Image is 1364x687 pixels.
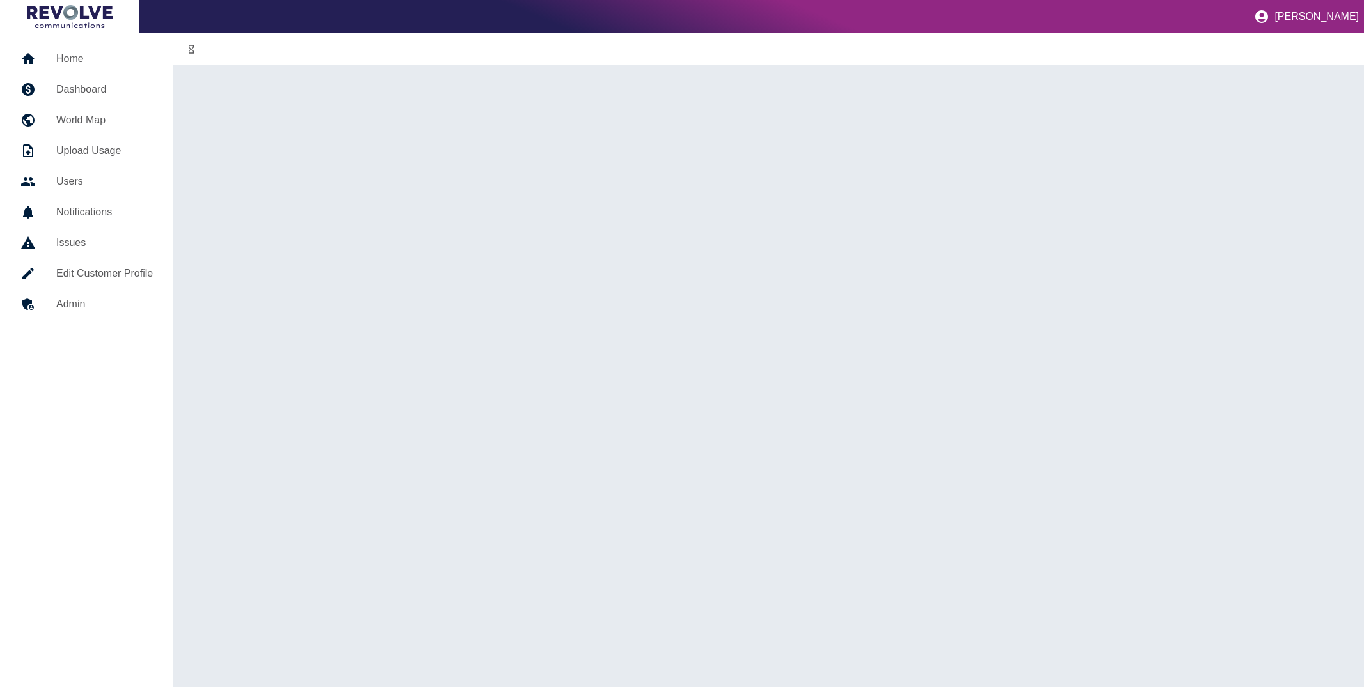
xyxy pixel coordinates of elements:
[56,112,153,128] h5: World Map
[56,51,153,66] h5: Home
[10,43,163,74] a: Home
[56,143,153,158] h5: Upload Usage
[10,289,163,320] a: Admin
[27,5,113,28] img: Logo
[56,297,153,312] h5: Admin
[10,197,163,228] a: Notifications
[56,205,153,220] h5: Notifications
[56,235,153,251] h5: Issues
[10,258,163,289] a: Edit Customer Profile
[10,135,163,166] a: Upload Usage
[56,82,153,97] h5: Dashboard
[1249,4,1364,29] button: [PERSON_NAME]
[1274,11,1359,22] p: [PERSON_NAME]
[56,266,153,281] h5: Edit Customer Profile
[56,174,153,189] h5: Users
[10,74,163,105] a: Dashboard
[10,166,163,197] a: Users
[10,105,163,135] a: World Map
[10,228,163,258] a: Issues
